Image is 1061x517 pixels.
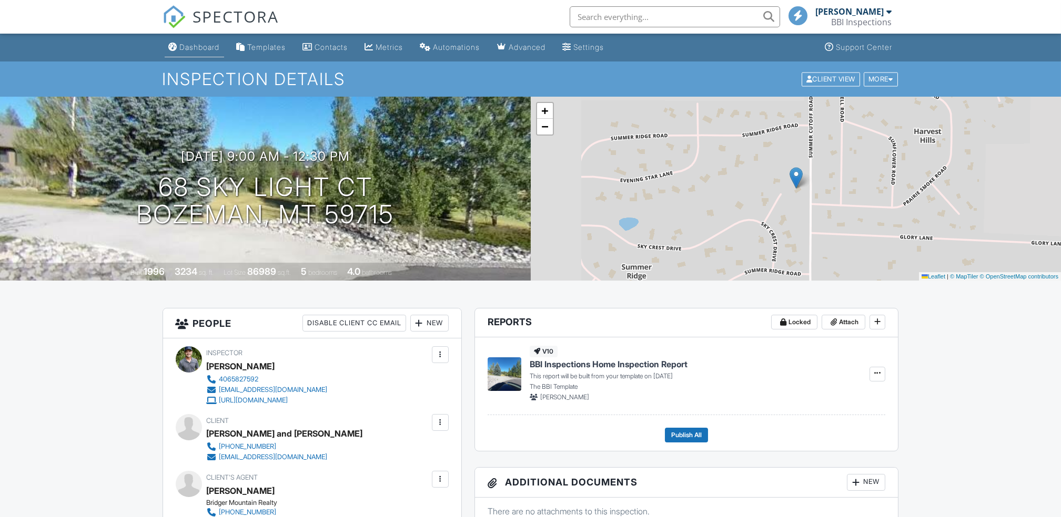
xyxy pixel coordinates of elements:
[790,167,803,189] img: Marker
[537,103,553,119] a: Zoom in
[574,43,604,51] div: Settings
[224,268,246,276] span: Lot Size
[475,468,898,498] h3: Additional Documents
[802,72,860,86] div: Client View
[559,38,609,57] a: Settings
[199,268,214,276] span: sq. ft.
[144,266,165,277] div: 1996
[315,43,348,51] div: Contacts
[922,273,945,280] a: Leaflet
[278,268,291,276] span: sq.ft.
[207,499,336,507] div: Bridger Mountain Realty
[207,483,275,499] a: [PERSON_NAME]
[219,442,277,451] div: [PHONE_NUMBER]
[219,508,277,516] div: [PHONE_NUMBER]
[248,43,286,51] div: Templates
[950,273,978,280] a: © MapTiler
[836,43,893,51] div: Support Center
[947,273,948,280] span: |
[816,6,884,17] div: [PERSON_NAME]
[207,452,355,462] a: [EMAIL_ADDRESS][DOMAIN_NAME]
[864,72,898,86] div: More
[219,386,328,394] div: [EMAIL_ADDRESS][DOMAIN_NAME]
[207,385,328,395] a: [EMAIL_ADDRESS][DOMAIN_NAME]
[416,38,484,57] a: Automations (Basic)
[207,395,328,406] a: [URL][DOMAIN_NAME]
[247,266,276,277] div: 86989
[302,315,406,332] div: Disable Client CC Email
[193,5,279,27] span: SPECTORA
[410,315,449,332] div: New
[801,75,863,82] a: Client View
[136,173,394,229] h1: 68 Sky Light Ct Bozeman, MT 59715
[541,120,548,133] span: −
[308,268,337,276] span: bedrooms
[219,375,259,384] div: 4065827592
[376,43,403,51] div: Metrics
[163,308,461,338] h3: People
[233,38,290,57] a: Templates
[207,426,363,441] div: [PERSON_NAME] and [PERSON_NAME]
[537,119,553,135] a: Zoom out
[980,273,1058,280] a: © OpenStreetMap contributors
[207,374,328,385] a: 4065827592
[165,38,224,57] a: Dashboard
[181,149,350,163] h3: [DATE] 9:00 am - 12:30 pm
[207,441,355,452] a: [PHONE_NUMBER]
[832,17,892,27] div: BBI Inspections
[361,38,408,57] a: Metrics
[163,70,899,88] h1: Inspection Details
[301,266,307,277] div: 5
[207,417,229,425] span: Client
[541,104,548,117] span: +
[847,474,885,491] div: New
[163,5,186,28] img: The Best Home Inspection Software - Spectora
[207,358,275,374] div: [PERSON_NAME]
[207,473,258,481] span: Client's Agent
[163,14,279,36] a: SPECTORA
[570,6,780,27] input: Search everything...
[207,349,243,357] span: Inspector
[433,43,480,51] div: Automations
[299,38,352,57] a: Contacts
[130,268,142,276] span: Built
[180,43,220,51] div: Dashboard
[347,266,360,277] div: 4.0
[488,505,886,517] p: There are no attachments to this inspection.
[493,38,550,57] a: Advanced
[219,396,288,405] div: [URL][DOMAIN_NAME]
[175,266,197,277] div: 3234
[821,38,897,57] a: Support Center
[362,268,392,276] span: bathrooms
[219,453,328,461] div: [EMAIL_ADDRESS][DOMAIN_NAME]
[509,43,546,51] div: Advanced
